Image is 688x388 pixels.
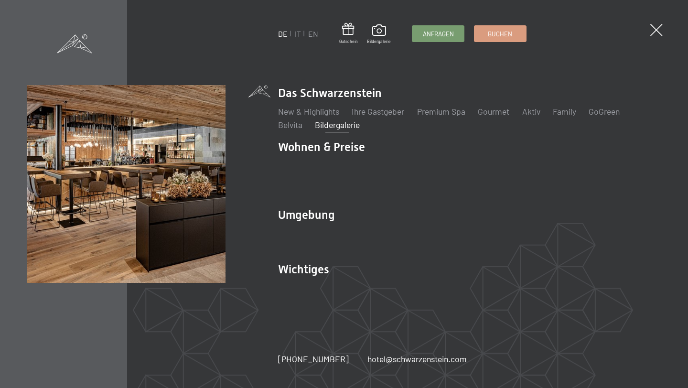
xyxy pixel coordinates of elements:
[474,26,526,42] a: Buchen
[589,106,620,117] a: GoGreen
[315,119,360,130] a: Bildergalerie
[553,106,576,117] a: Family
[423,30,454,38] span: Anfragen
[417,106,465,117] a: Premium Spa
[367,353,467,365] a: hotel@schwarzenstein.com
[278,119,302,130] a: Belvita
[295,29,301,38] a: IT
[352,106,405,117] a: Ihre Gastgeber
[478,106,509,117] a: Gourmet
[522,106,540,117] a: Aktiv
[278,106,339,117] a: New & Highlights
[339,23,358,44] a: Gutschein
[278,29,288,38] a: DE
[278,353,349,365] a: [PHONE_NUMBER]
[308,29,318,38] a: EN
[367,39,391,44] span: Bildergalerie
[367,24,391,44] a: Bildergalerie
[488,30,512,38] span: Buchen
[339,39,358,44] span: Gutschein
[413,26,464,42] a: Anfragen
[278,354,349,364] span: [PHONE_NUMBER]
